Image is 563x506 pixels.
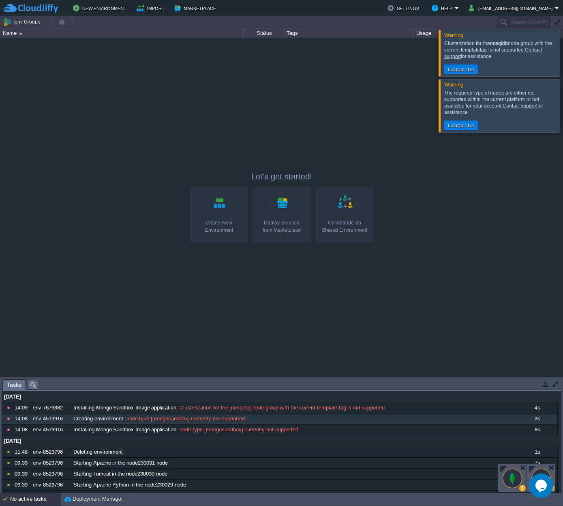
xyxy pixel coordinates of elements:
[444,40,558,60] div: Clusterization for the node group with the current template tag is not supported. for assistance.
[125,415,246,422] span: node type [mongosandbox] currently not supported.
[444,32,463,38] span: Warning
[31,491,71,501] div: env-8523796
[253,187,310,242] a: Deploy Solutionfrom Marketplace
[31,447,71,457] div: env-8523796
[15,424,30,435] div: 14:08
[73,404,176,411] span: Installing Mongo Sandbox Image application
[3,16,43,28] button: Env Groups
[31,424,71,435] div: env-4519916
[73,426,176,433] span: Installing Mongo Sandbox Image application
[432,3,455,13] button: Help
[15,403,30,413] div: 14:09
[73,470,167,478] span: Starting Tomcat in the node230030 node
[444,82,463,88] span: Warning
[445,122,477,129] button: Contact Us
[490,41,508,46] b: nosqldb
[15,413,30,424] div: 14:08
[31,458,71,468] div: env-8523796
[444,90,558,116] div: The required type of nodes are either not supported within the current platform or not available ...
[387,3,422,13] button: Settings
[517,413,557,424] div: 3s
[285,28,413,38] div: Tags
[3,3,58,13] img: CloudJiffy
[193,219,245,234] div: Create New Environment
[73,459,168,467] span: Starting Apache in the node230031 node
[137,3,167,13] button: Import
[15,458,30,468] div: 09:39
[7,380,21,390] span: Tasks
[31,480,71,490] div: env-8523796
[190,187,248,242] a: Create New Environment
[414,28,500,38] div: Usage
[244,28,284,38] div: Status
[15,469,30,479] div: 09:39
[469,3,555,13] button: [EMAIL_ADDRESS][DOMAIN_NAME]
[178,426,300,433] span: node type [mongosandbox] currently not supported.
[255,219,308,234] div: Deploy Solution from Marketplace
[316,187,373,242] a: Collaborate onShared Environment
[190,171,373,182] p: Let's get started!
[2,392,557,402] div: [DATE]
[445,66,477,73] button: Contact Us
[71,424,516,435] div: :
[15,491,30,501] div: 09:39
[517,458,557,468] div: 7s
[73,415,123,422] span: Creating environment
[10,493,61,506] div: No active tasks
[517,403,557,413] div: 4s
[178,404,385,411] span: Clusterization for the [nosqldb] node group with the current template tag is not supported
[517,447,557,457] div: 1s
[31,413,71,424] div: env-4519916
[15,480,30,490] div: 09:39
[71,413,516,424] div: :
[73,481,186,489] span: Starting Apache Python in the node230029 node
[31,469,71,479] div: env-8523796
[529,474,555,498] iframe: chat widget
[318,219,371,234] div: Collaborate on Shared Environment
[2,436,557,446] div: [DATE]
[73,3,129,13] button: New Environment
[31,403,71,413] div: env-7679882
[19,32,23,34] img: AMDAwAAAACH5BAEAAAAALAAAAAABAAEAAAICRAEAOw==
[174,3,218,13] button: Marketplace
[1,28,243,38] div: Name
[71,403,516,413] div: :
[73,448,123,456] span: Deleting environment
[517,424,557,435] div: 8s
[15,447,30,457] div: 11:48
[503,103,537,109] a: Contact support
[64,495,123,503] button: Deployment Manager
